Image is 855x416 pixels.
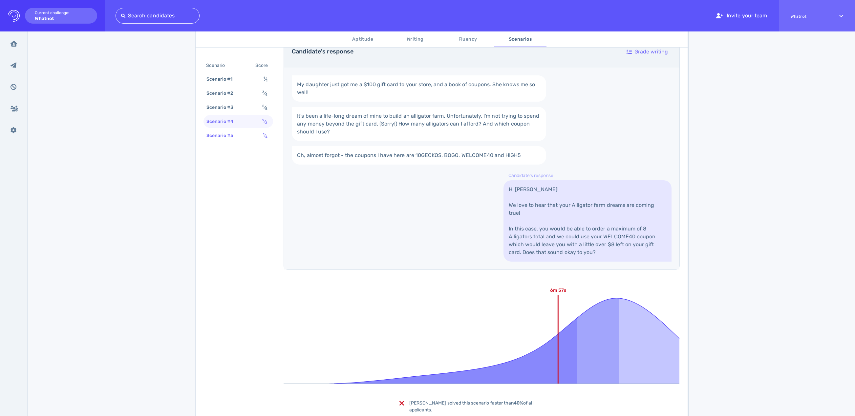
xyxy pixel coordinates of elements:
[292,75,546,102] a: My daughter just got me a $100 gift card to your store, and a book of coupons. She knows me so well!
[262,90,265,94] sup: 3
[205,103,242,112] div: Scenario #3
[263,132,265,136] sup: 1
[498,35,543,44] span: Scenarios
[205,74,241,84] div: Scenario #1
[409,400,533,413] span: [PERSON_NAME] solved this scenario faster than of all applicants.
[262,104,265,108] sup: 5
[266,78,267,83] sub: 1
[265,135,267,139] sub: 4
[623,44,671,59] div: Grade writing
[264,76,265,80] sup: 1
[205,89,242,98] div: Scenario #2
[262,90,267,96] span: ⁄
[265,121,267,125] sub: 3
[503,180,672,262] a: Hi [PERSON_NAME]! We love to hear that your Alligator farm dreams are coming true! In this case, ...
[254,61,272,70] div: Score
[262,119,267,124] span: ⁄
[205,117,242,126] div: Scenario #4
[265,107,267,111] sub: 8
[514,400,523,406] b: 40%
[262,118,265,122] sup: 2
[205,61,233,70] div: Scenario
[393,35,438,44] span: Writing
[263,133,267,138] span: ⁄
[265,92,267,97] sub: 4
[292,107,546,141] a: It's been a life-long dream of mine to build an alligator farm. Unfortunately, I'm not trying to ...
[292,146,546,165] a: Oh, almost forgot - the coupons I have here are 10GECKOS, BOGO, WELCOME40 and HIGH5
[205,131,242,140] div: Scenario #5
[340,35,385,44] span: Aptitude
[292,48,615,55] h4: Candidate's response
[262,105,267,110] span: ⁄
[264,76,267,82] span: ⁄
[550,287,566,293] text: 6m 57s
[445,35,490,44] span: Fluency
[791,14,827,19] span: Whatnot
[623,44,672,60] button: Grade writing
